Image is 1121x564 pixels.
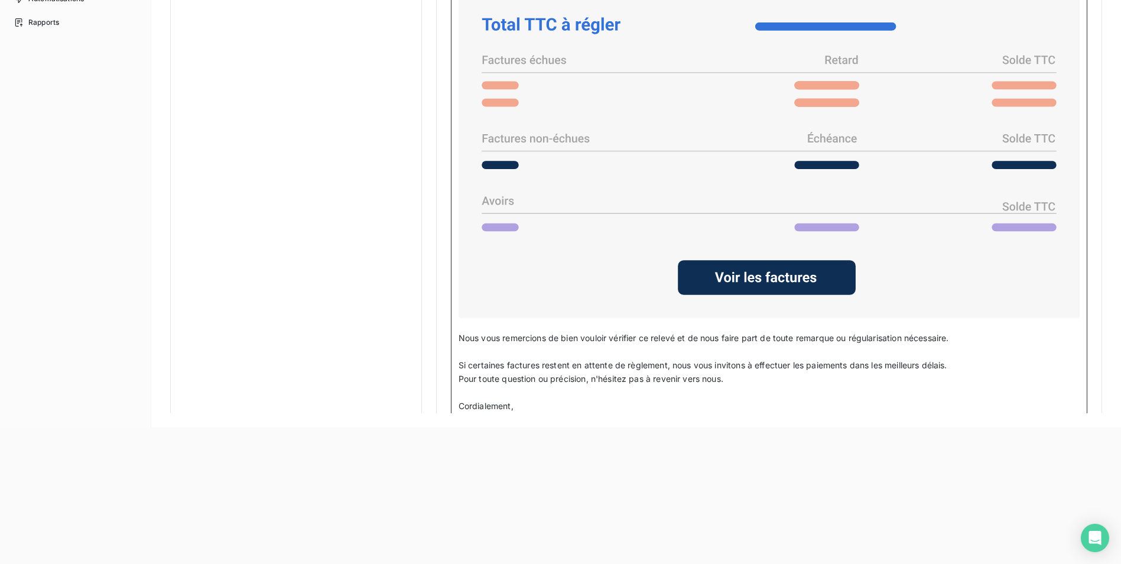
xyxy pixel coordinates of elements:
[28,17,59,28] span: Rapports
[459,401,514,411] span: Cordialement,
[1081,524,1109,552] div: Open Intercom Messenger
[459,333,949,343] span: Nous vous remercions de bien vouloir vérifier ce relevé et de nous faire part de toute remarque o...
[9,13,141,32] a: Rapports
[459,360,947,370] span: Si certaines factures restent en attente de règlement, nous vous invitons à effectuer les paiemen...
[459,374,723,384] span: Pour toute question ou précision, n'hésitez pas à revenir vers nous.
